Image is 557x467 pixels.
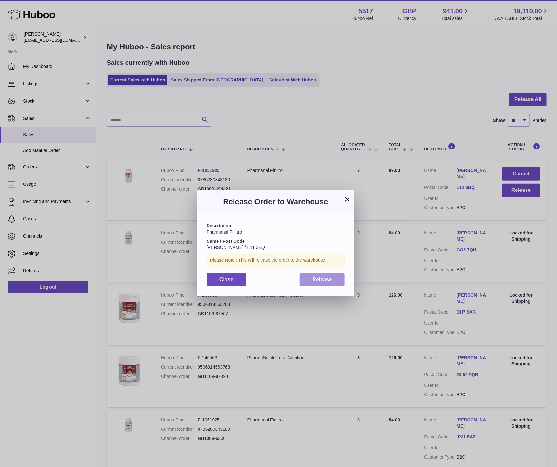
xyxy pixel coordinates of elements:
strong: Description [207,223,231,228]
button: Close [207,273,246,286]
span: Pharmanal Finitro [207,229,242,234]
span: Release [313,277,332,282]
button: × [343,195,351,203]
strong: Name / Post Code [207,239,245,244]
button: Release [300,273,345,286]
span: Close [219,277,234,282]
span: [PERSON_NAME] / L11 3BQ [207,245,265,250]
div: Please Note : This will release the order to the warehouse [207,254,345,267]
h3: Release Order to Warehouse [207,197,345,207]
